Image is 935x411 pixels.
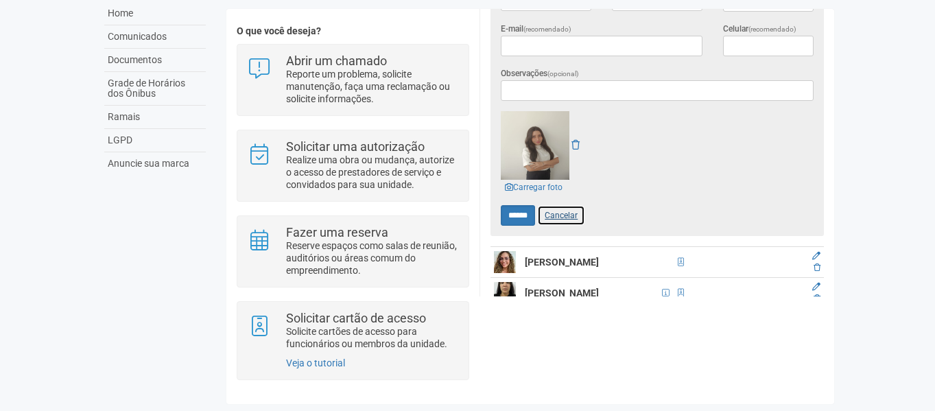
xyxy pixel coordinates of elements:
a: Abrir um chamado Reporte um problema, solicite manutenção, faça uma reclamação ou solicite inform... [248,55,458,105]
strong: Abrir um chamado [286,54,387,68]
h4: O que você deseja? [237,26,469,36]
a: Fazer uma reserva Reserve espaços como salas de reunião, auditórios ou áreas comum do empreendime... [248,226,458,277]
a: Solicitar cartão de acesso Solicite cartões de acesso para funcionários ou membros da unidade. [248,312,458,350]
span: (recomendado) [748,25,796,33]
p: Solicite cartões de acesso para funcionários ou membros da unidade. [286,325,458,350]
strong: Solicitar uma autorização [286,139,425,154]
a: Editar membro [812,282,820,292]
a: Cancelar [537,205,585,226]
strong: Fazer uma reserva [286,225,388,239]
a: Ramais [104,106,206,129]
a: Home [104,2,206,25]
a: Grade de Horários dos Ônibus [104,72,206,106]
p: Reporte um problema, solicite manutenção, faça uma reclamação ou solicite informações. [286,68,458,105]
span: (opcional) [547,70,579,78]
a: Comunicados [104,25,206,49]
label: E-mail [501,23,571,36]
img: user.png [494,282,516,304]
span: (recomendado) [523,25,571,33]
label: Observações [501,67,579,80]
img: user.png [494,251,516,273]
a: Anuncie sua marca [104,152,206,175]
a: Documentos [104,49,206,72]
strong: Solicitar cartão de acesso [286,311,426,325]
p: Realize uma obra ou mudança, autorize o acesso de prestadores de serviço e convidados para sua un... [286,154,458,191]
a: Solicitar uma autorização Realize uma obra ou mudança, autorize o acesso de prestadores de serviç... [248,141,458,191]
a: Excluir membro [814,294,820,303]
strong: [PERSON_NAME] [525,287,599,298]
a: Carregar foto [501,180,567,195]
a: Editar membro [812,251,820,261]
a: Veja o tutorial [286,357,345,368]
img: GetFile [501,111,569,180]
label: Celular [723,23,796,36]
p: Reserve espaços como salas de reunião, auditórios ou áreas comum do empreendimento. [286,239,458,277]
a: Remover [571,139,580,150]
a: LGPD [104,129,206,152]
a: Excluir membro [814,263,820,272]
strong: [PERSON_NAME] [525,257,599,268]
